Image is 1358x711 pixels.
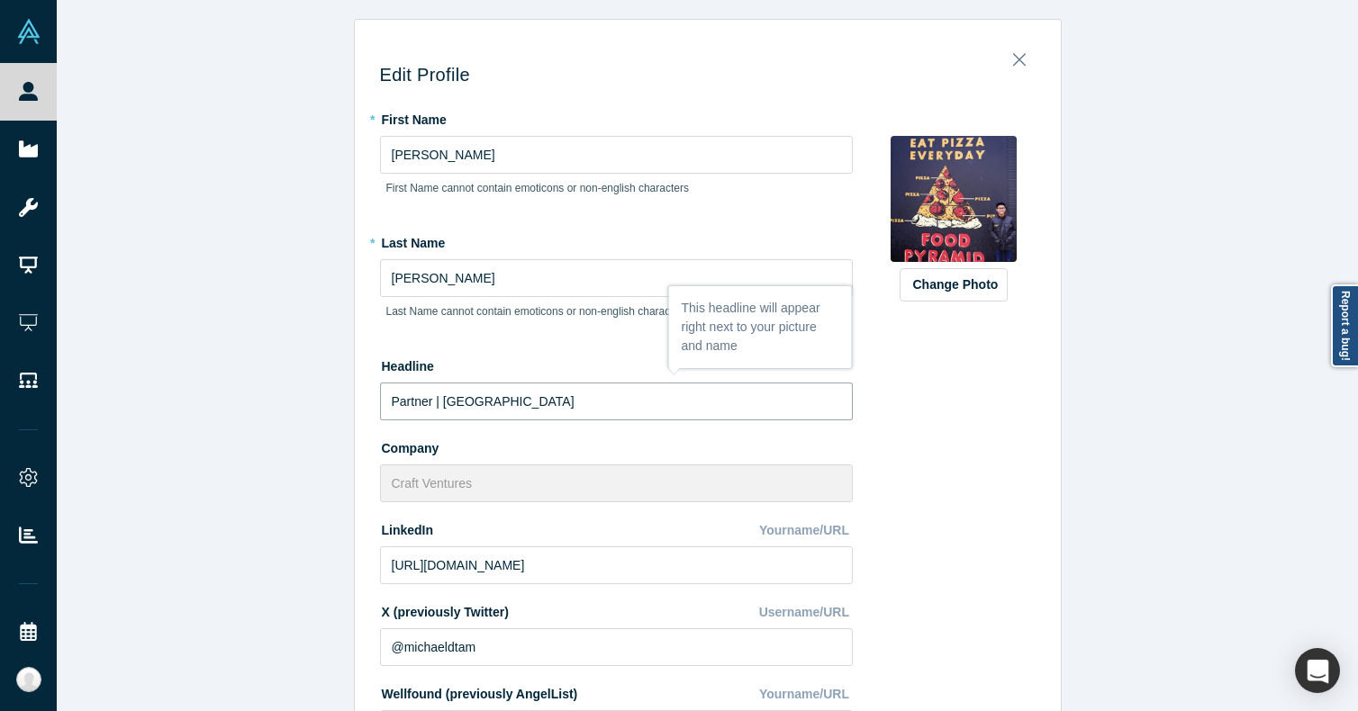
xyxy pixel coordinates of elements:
[759,679,853,710] div: Yourname/URL
[380,597,509,622] label: X (previously Twitter)
[380,64,1036,85] h3: Edit Profile
[386,180,846,196] p: First Name cannot contain emoticons or non-english characters
[380,104,853,130] label: First Name
[759,597,853,628] div: Username/URL
[1331,284,1358,367] a: Report a bug!
[16,667,41,692] img: Katinka Harsányi's Account
[891,136,1017,262] img: Profile user default
[380,351,853,376] label: Headline
[380,679,578,704] label: Wellfound (previously AngelList)
[386,303,846,319] p: Last Name cannot contain emoticons or non-english characters
[380,515,434,540] label: LinkedIn
[380,228,853,253] label: Last Name
[669,286,852,368] div: This headline will appear right next to your picture and name
[380,433,853,458] label: Company
[900,268,1008,301] button: Change Photo
[380,382,853,420] input: Partner, CEO
[16,19,41,44] img: Alchemist Vault Logo
[1000,42,1038,67] button: Close
[759,515,853,546] div: Yourname/URL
